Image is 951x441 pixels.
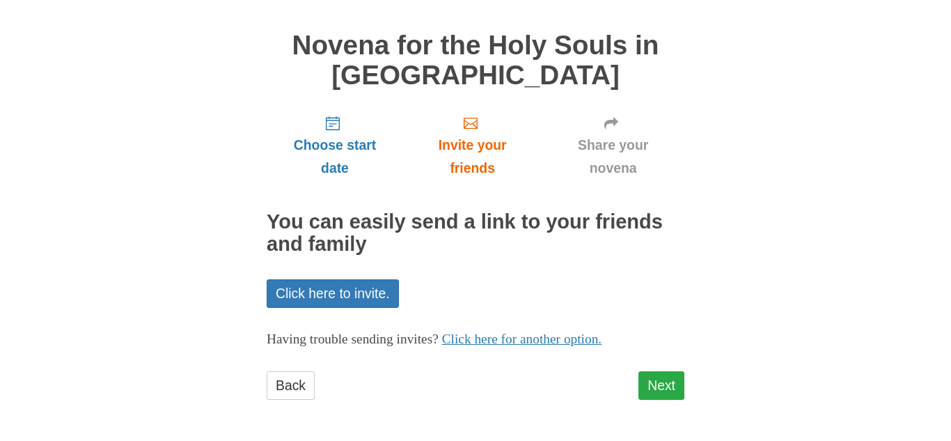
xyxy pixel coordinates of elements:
[638,371,684,400] a: Next
[267,279,399,308] a: Click here to invite.
[281,134,389,180] span: Choose start date
[556,134,670,180] span: Share your novena
[267,332,439,346] span: Having trouble sending invites?
[417,134,528,180] span: Invite your friends
[542,104,684,187] a: Share your novena
[267,211,684,256] h2: You can easily send a link to your friends and family
[267,371,315,400] a: Back
[267,104,403,187] a: Choose start date
[442,332,602,346] a: Click here for another option.
[403,104,542,187] a: Invite your friends
[267,31,684,90] h1: Novena for the Holy Souls in [GEOGRAPHIC_DATA]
